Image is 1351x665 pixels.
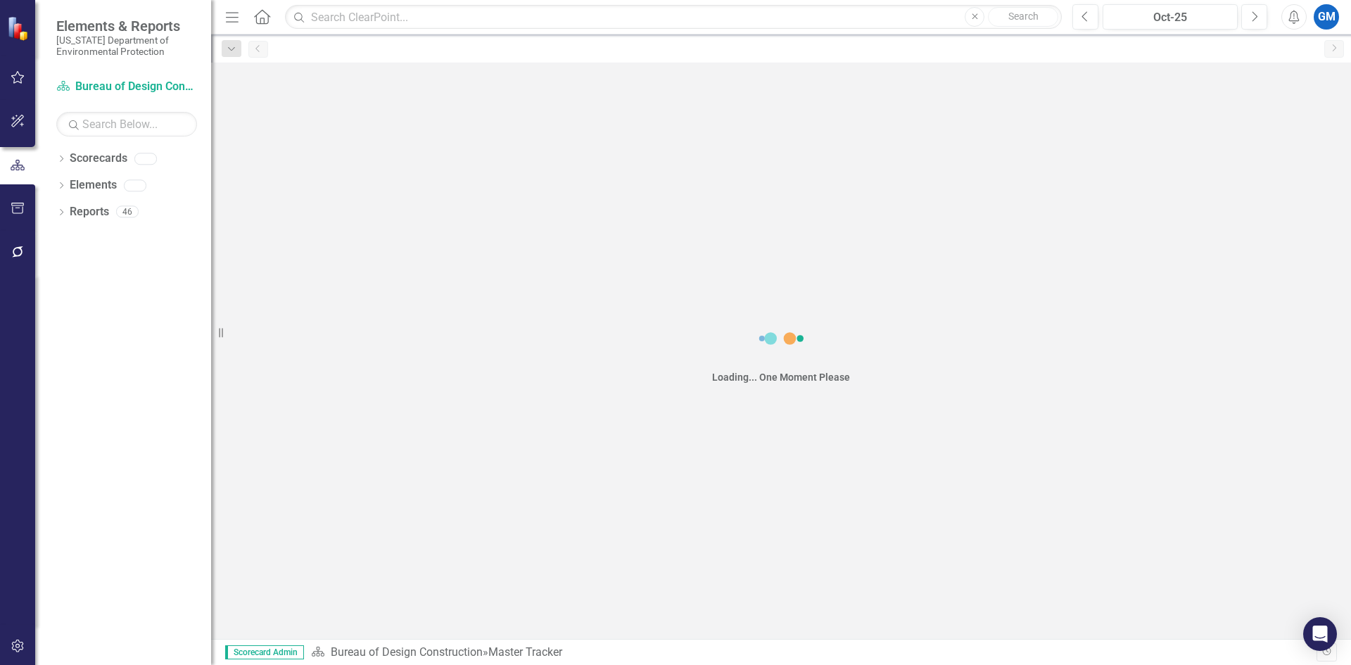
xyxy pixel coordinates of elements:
span: Scorecard Admin [225,645,304,659]
div: 46 [116,206,139,218]
span: Elements & Reports [56,18,197,34]
button: Oct-25 [1103,4,1238,30]
div: » [311,645,1317,661]
a: Reports [70,204,109,220]
a: Bureau of Design Construction [56,79,197,95]
input: Search Below... [56,112,197,137]
div: Oct-25 [1108,9,1233,26]
small: [US_STATE] Department of Environmental Protection [56,34,197,58]
a: Bureau of Design Construction [331,645,483,659]
a: Scorecards [70,151,127,167]
input: Search ClearPoint... [285,5,1062,30]
span: Search [1008,11,1039,22]
button: Search [988,7,1058,27]
div: Open Intercom Messenger [1303,617,1337,651]
button: GM [1314,4,1339,30]
a: Elements [70,177,117,194]
img: ClearPoint Strategy [7,16,32,41]
div: Loading... One Moment Please [712,370,850,384]
div: Master Tracker [488,645,562,659]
